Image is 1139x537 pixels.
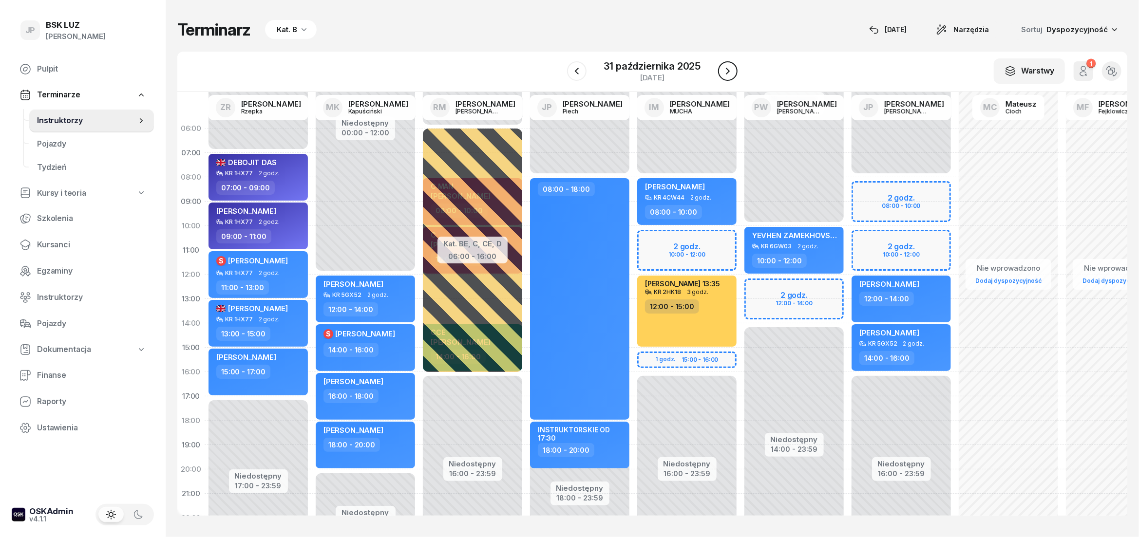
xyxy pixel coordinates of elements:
button: Warstwy [994,58,1065,84]
button: Niedostępny16:00 - 23:59 [449,458,496,480]
span: $ [326,331,331,337]
div: Niedostępny [342,509,390,516]
a: Pojazdy [12,312,154,335]
a: Ustawienia [12,416,154,440]
span: Pojazdy [37,138,146,150]
h1: Terminarz [177,21,250,38]
a: Kursy i teoria [12,182,154,204]
span: Ustawienia [37,422,146,434]
div: [PERSON_NAME] [884,108,931,114]
a: MK[PERSON_NAME]Kapuściński [315,95,416,120]
div: 06:00 [177,116,205,141]
div: 12:00 [177,262,205,287]
span: Szkolenia [37,212,146,225]
div: BSK LUZ [46,21,106,29]
div: 10:00 [177,214,205,238]
span: Kursanci [37,239,146,251]
span: [PERSON_NAME] [859,328,919,337]
span: Pulpit [37,63,146,75]
div: 20:00 [177,457,205,481]
button: Kat. B [262,20,317,39]
div: 14:00 [177,311,205,335]
span: [PERSON_NAME] [228,256,288,265]
div: 18:00 - 20:00 [323,438,380,452]
a: Kursanci [12,233,154,257]
button: 1 [1074,61,1093,81]
div: 12:00 - 14:00 [859,292,914,306]
div: MUCHA [670,108,717,114]
div: 08:00 - 18:00 [538,182,595,196]
a: Dodaj dyspozycyjność [971,275,1045,286]
span: JP [863,103,873,111]
div: 07:00 [177,141,205,165]
span: MK [326,103,340,111]
span: Dyspozycyjność [1046,25,1108,34]
span: MF [1077,103,1089,111]
span: Instruktorzy [37,291,146,304]
div: 07:00 - 09:00 [216,181,275,195]
span: 2 godz. [259,170,280,177]
div: KR 1HX77 [225,270,253,276]
button: Sortuj Dyspozycyjność [1009,19,1127,40]
div: KR 5GX52 [868,340,897,347]
span: ZR [220,103,231,111]
span: PW [754,103,768,111]
span: [PERSON_NAME] [216,352,276,362]
a: Tydzień [29,156,154,179]
div: Kapuściński [348,108,395,114]
button: Niedostępny20:00 - 23:59 [342,507,390,528]
a: JP[PERSON_NAME][PERSON_NAME] [851,95,952,120]
a: Raporty [12,390,154,413]
div: 00:00 - 12:00 [342,127,389,137]
button: Niedostępny00:00 - 12:00 [342,117,389,139]
div: 13:00 [177,287,205,311]
div: [PERSON_NAME] [563,100,623,108]
a: MCMateuszCioch [972,95,1044,120]
div: 13:00 - 15:00 [216,327,270,341]
div: [PERSON_NAME] 13:35 [645,279,720,288]
span: Egzaminy [37,265,146,278]
button: Kat. BE, C, CE, D06:00 - 16:00 [443,238,502,260]
div: 16:00 - 18:00 [323,389,379,403]
a: Pulpit [12,57,154,81]
span: 3 godz. [687,289,708,296]
div: [PERSON_NAME] [241,100,301,108]
span: 2 godz. [367,292,388,298]
div: 11:00 [177,238,205,262]
button: [DATE] [860,20,915,39]
div: KR 2HK18 [654,289,681,295]
span: Terminarze [37,89,80,101]
div: Niedostępny [664,460,711,467]
div: KR 1HX77 [225,316,253,322]
div: KR 5GX52 [332,292,361,298]
div: 16:00 [177,360,205,384]
div: 18:00 - 23:59 [556,492,604,502]
span: 2 godz. [903,340,924,347]
span: [PERSON_NAME] [335,329,395,338]
span: DEBOJIT DAS [216,158,277,167]
a: Terminarze [12,84,154,106]
div: 21:00 [177,481,205,506]
div: Mateusz [1006,100,1037,108]
a: Egzaminy [12,259,154,283]
span: YEVHEN ZAMEKHOVSKYI [752,231,842,240]
span: Narzędzia [953,24,989,36]
div: KR 1HX77 [225,170,253,176]
a: RM[PERSON_NAME][PERSON_NAME] [422,95,523,120]
span: 2 godz. [797,243,818,250]
div: 12:00 - 15:00 [645,299,699,314]
div: Niedostępny [449,460,496,467]
div: 16:00 - 23:59 [878,467,925,478]
span: [PERSON_NAME] [645,182,705,191]
span: 2 godz. [259,219,280,225]
button: Niedostępny16:00 - 23:59 [664,458,711,480]
div: [PERSON_NAME] [46,30,106,43]
button: Niedostępny17:00 - 23:59 [235,470,282,492]
div: 12:00 - 14:00 [323,302,378,316]
div: Nie wprowadzono [971,262,1045,275]
span: Dokumentacja [37,343,91,356]
div: KR 4CW44 [654,194,684,201]
div: 08:00 - 10:00 [645,205,702,219]
button: Niedostępny18:00 - 23:59 [556,482,604,504]
div: 10:00 - 12:00 [752,254,807,268]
